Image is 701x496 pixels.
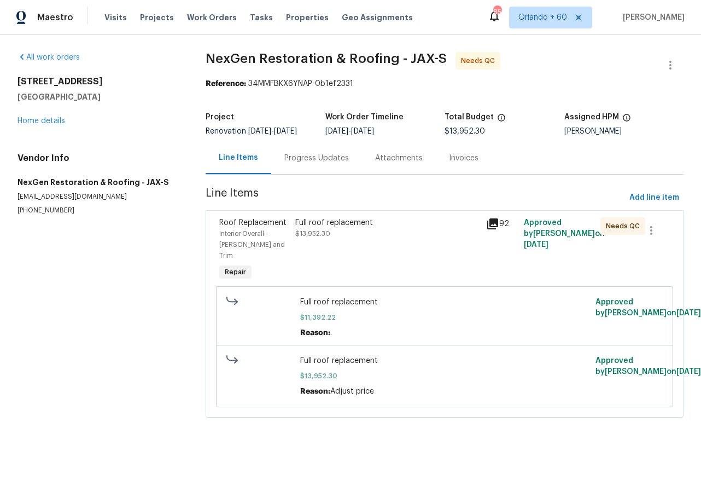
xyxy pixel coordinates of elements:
[219,152,258,163] div: Line Items
[493,7,501,18] div: 851
[250,14,273,21] span: Tasks
[375,153,423,164] div: Attachments
[206,128,297,135] span: Renovation
[330,329,332,337] span: .
[497,113,506,128] span: The total cost of line items that have been proposed by Opendoor. This sum includes line items th...
[17,91,179,102] h5: [GEOGRAPHIC_DATA]
[325,128,348,135] span: [DATE]
[300,371,589,382] span: $13,952.30
[17,206,179,215] p: [PHONE_NUMBER]
[140,12,174,23] span: Projects
[300,297,589,308] span: Full roof replacement
[295,230,330,237] span: $13,952.30
[629,191,679,205] span: Add line item
[622,113,631,128] span: The hpm assigned to this work order.
[325,128,374,135] span: -
[524,219,605,249] span: Approved by [PERSON_NAME] on
[342,12,413,23] span: Geo Assignments
[300,355,589,366] span: Full roof replacement
[206,52,447,65] span: NexGen Restoration & Roofing - JAX-S
[37,12,73,23] span: Maestro
[564,128,684,135] div: [PERSON_NAME]
[330,388,374,395] span: Adjust price
[461,55,499,66] span: Needs QC
[351,128,374,135] span: [DATE]
[595,298,701,317] span: Approved by [PERSON_NAME] on
[206,113,234,121] h5: Project
[220,267,250,278] span: Repair
[606,221,644,232] span: Needs QC
[449,153,478,164] div: Invoices
[676,309,701,317] span: [DATE]
[104,12,127,23] span: Visits
[17,117,65,125] a: Home details
[17,177,179,188] h5: NexGen Restoration & Roofing - JAX-S
[274,128,297,135] span: [DATE]
[445,128,485,135] span: $13,952.30
[564,113,619,121] h5: Assigned HPM
[486,217,518,230] div: 92
[206,80,246,88] b: Reference:
[248,128,297,135] span: -
[219,219,287,227] span: Roof Replacement
[248,128,271,135] span: [DATE]
[286,12,329,23] span: Properties
[300,388,330,395] span: Reason:
[17,54,80,61] a: All work orders
[300,329,330,337] span: Reason:
[219,230,285,259] span: Interior Overall - [PERSON_NAME] and Trim
[445,113,494,121] h5: Total Budget
[676,368,701,376] span: [DATE]
[17,153,179,164] h4: Vendor Info
[17,192,179,201] p: [EMAIL_ADDRESS][DOMAIN_NAME]
[295,217,479,228] div: Full roof replacement
[206,78,684,89] div: 34MMFBKX6YNAP-0b1ef2331
[524,241,548,249] span: [DATE]
[595,357,701,376] span: Approved by [PERSON_NAME] on
[618,12,685,23] span: [PERSON_NAME]
[518,12,567,23] span: Orlando + 60
[625,188,684,208] button: Add line item
[17,76,179,87] h2: [STREET_ADDRESS]
[300,312,589,323] span: $11,392.22
[187,12,237,23] span: Work Orders
[284,153,349,164] div: Progress Updates
[206,188,625,208] span: Line Items
[325,113,404,121] h5: Work Order Timeline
